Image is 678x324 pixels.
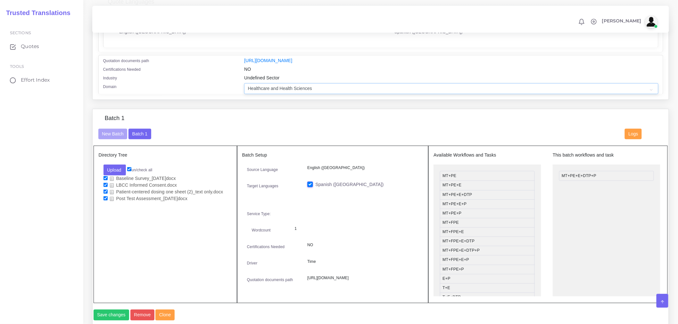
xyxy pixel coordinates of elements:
[2,8,70,18] a: Trusted Translations
[128,131,151,136] a: Batch 1
[440,181,535,190] li: MT+PE+E
[103,75,117,81] label: Industry
[295,225,414,232] p: 1
[440,171,535,181] li: MT+PE
[440,283,535,293] li: T+E
[98,131,128,136] a: New Batch
[105,115,125,122] h4: Batch 1
[247,211,271,217] label: Service Type:
[94,310,129,320] button: Save changes
[247,277,293,283] label: Quotation documents path
[440,190,535,200] li: MT+PE+E+DTP
[440,265,535,274] li: MT+FPE+P
[2,9,70,17] h2: Trusted Translations
[98,129,128,140] button: New Batch
[127,167,152,173] label: un/check all
[130,310,154,320] button: Remove
[440,237,535,246] li: MT+FPE+E+DTP
[553,152,660,158] h5: This batch workflows and task
[247,260,258,266] label: Driver
[602,19,641,23] span: [PERSON_NAME]
[10,64,24,69] span: Tools
[103,67,141,72] label: Certifications Needed
[440,246,535,255] li: MT+FPE+E+DTP+P
[307,242,418,248] p: NO
[315,181,384,188] label: Spanish ([GEOGRAPHIC_DATA])
[108,175,178,182] a: Baseline Survey_[DATE]docx
[130,310,156,320] a: Remove
[239,75,663,83] div: Undefined Sector
[21,77,50,84] span: Effort Index
[108,196,190,202] a: Post Test Assessment_[DATE]docx
[5,73,79,87] a: Effort Index
[307,275,418,281] p: [URL][DOMAIN_NAME]
[434,152,541,158] h5: Available Workflows and Tasks
[625,129,642,140] button: Logs
[155,310,175,320] button: Clone
[244,58,292,63] a: [URL][DOMAIN_NAME]
[247,167,278,173] label: Source Language
[108,189,226,195] a: Patient-centered dosing one sheet (2)_text only.docx
[128,129,151,140] button: Batch 1
[307,258,418,265] p: Time
[440,293,535,302] li: T+E+DTP
[21,43,39,50] span: Quotes
[155,310,176,320] a: Clone
[99,152,232,158] h5: Directory Tree
[440,209,535,218] li: MT+PE+P
[629,131,638,136] span: Logs
[440,255,535,265] li: MT+FPE+E+P
[103,58,149,64] label: Quotation documents path
[239,66,663,75] div: NO
[645,15,658,28] img: avatar
[242,152,424,158] h5: Batch Setup
[103,165,126,175] button: Upload
[440,227,535,237] li: MT+FPE+E
[252,227,271,233] label: Wordcount
[10,30,31,35] span: Sections
[247,183,278,189] label: Target Languages
[247,244,285,250] label: Certifications Needed
[307,165,418,171] p: English ([GEOGRAPHIC_DATA])
[440,274,535,284] li: E+P
[599,15,660,28] a: [PERSON_NAME]avatar
[440,218,535,228] li: MT+FPE
[127,167,131,171] input: un/check all
[108,182,179,188] a: LBCC Informed Consent.docx
[103,84,117,90] label: Domain
[440,199,535,209] li: MT+PE+E+P
[5,40,79,53] a: Quotes
[559,171,654,181] li: MT+PE+E+DTP+P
